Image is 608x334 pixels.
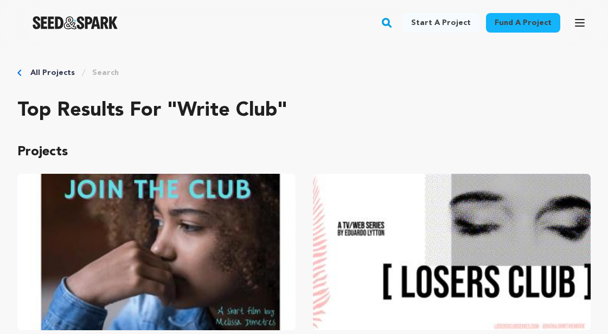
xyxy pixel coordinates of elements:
p: Projects [17,143,591,161]
a: All Projects [30,67,75,78]
h2: Top results for "write club" [17,100,591,122]
a: Seed&Spark Homepage [33,16,118,29]
div: Breadcrumb [17,67,591,78]
img: Seed&Spark Logo Dark Mode [33,16,118,29]
a: Search [92,67,119,78]
a: Start a project [402,13,479,33]
a: Fund a project [486,13,560,33]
